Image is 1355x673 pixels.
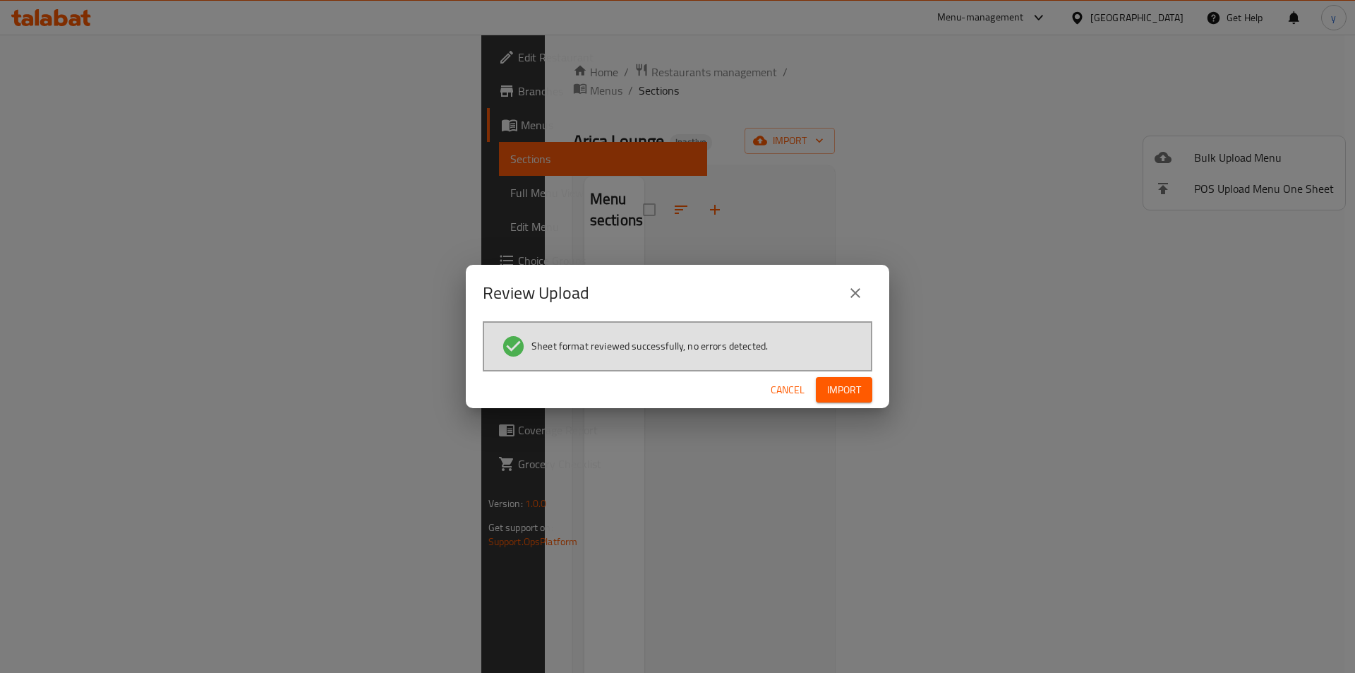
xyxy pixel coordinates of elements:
[827,381,861,399] span: Import
[765,377,810,403] button: Cancel
[816,377,872,403] button: Import
[531,339,768,353] span: Sheet format reviewed successfully, no errors detected.
[771,381,805,399] span: Cancel
[838,276,872,310] button: close
[483,282,589,304] h2: Review Upload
